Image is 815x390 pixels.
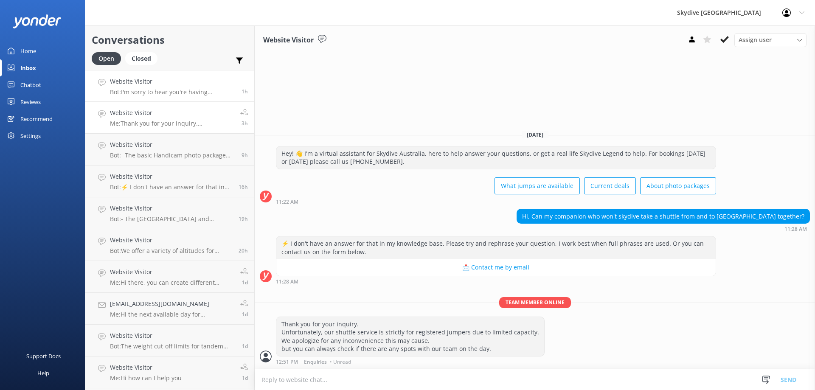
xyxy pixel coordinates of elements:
span: Aug 21 2025 12:06am (UTC +10:00) Australia/Brisbane [239,183,248,191]
div: Open [92,52,121,65]
span: Aug 21 2025 02:51pm (UTC +10:00) Australia/Brisbane [242,88,248,95]
div: Home [20,42,36,59]
h4: Website Visitor [110,172,232,181]
span: Aug 21 2025 06:29am (UTC +10:00) Australia/Brisbane [242,152,248,159]
div: Hi, Can my companion who won't skydive take a shuttle from and to [GEOGRAPHIC_DATA] together? [517,209,809,224]
a: Website VisitorBot:We offer a variety of altitudes for skydiving, with all dropzones providing ju... [85,229,254,261]
h4: [EMAIL_ADDRESS][DOMAIN_NAME] [110,299,234,309]
div: Closed [125,52,157,65]
div: Aug 21 2025 11:22am (UTC +10:00) Australia/Brisbane [276,199,716,205]
h4: Website Visitor [110,140,235,149]
p: Bot: The weight cut-off limits for tandem skydiving vary by drop zone and by day, but at most dro... [110,342,236,350]
h4: Website Visitor [110,204,232,213]
p: Me: Hi there, you can create different booking numbers. We can link you together in the system. M... [110,279,234,286]
div: Reviews [20,93,41,110]
p: Bot: I'm sorry to hear you're having problems with the booking process. Please call us on [PHONE_... [110,88,235,96]
div: Hey! 👋 I'm a virtual assistant for Skydive Australia, here to help answer your questions, or get ... [276,146,716,169]
a: Website VisitorBot:- The basic Handicam photo package costs $129 per person and includes photos o... [85,134,254,166]
button: About photo packages [640,177,716,194]
strong: 11:28 AM [276,279,298,284]
h2: Conversations [92,32,248,48]
p: Me: Hi how can I help you [110,374,182,382]
span: Aug 20 2025 11:33am (UTC +10:00) Australia/Brisbane [242,342,248,350]
span: Aug 20 2025 02:17pm (UTC +10:00) Australia/Brisbane [242,311,248,318]
div: Recommend [20,110,53,127]
h4: Website Visitor [110,267,234,277]
img: yonder-white-logo.png [13,14,62,28]
p: Bot: We offer a variety of altitudes for skydiving, with all dropzones providing jumps up to 15,0... [110,247,232,255]
h4: Website Visitor [110,77,235,86]
span: [DATE] [522,131,548,138]
span: Assign user [739,35,772,45]
strong: 12:51 PM [276,359,298,365]
a: Closed [125,53,162,63]
a: [EMAIL_ADDRESS][DOMAIN_NAME]Me:Hi the next available day for [PERSON_NAME][GEOGRAPHIC_DATA] with ... [85,293,254,325]
a: Website VisitorBot:⚡ I don't have an answer for that in my knowledge base. Please try and rephras... [85,166,254,197]
a: Website VisitorMe:Thank you for your inquiry. Unfortunately, our shuttle service is strictly for ... [85,102,254,134]
div: Aug 21 2025 11:28am (UTC +10:00) Australia/Brisbane [276,278,716,284]
p: Bot: ⚡ I don't have an answer for that in my knowledge base. Please try and rephrase your questio... [110,183,232,191]
h4: Website Visitor [110,331,236,340]
a: Open [92,53,125,63]
p: Me: Hi the next available day for [PERSON_NAME][GEOGRAPHIC_DATA] with local pick up service will ... [110,311,234,318]
h4: Website Visitor [110,108,234,118]
div: ⚡ I don't have an answer for that in my knowledge base. Please try and rephrase your question, I ... [276,236,716,259]
button: Current deals [584,177,636,194]
div: Aug 21 2025 12:51pm (UTC +10:00) Australia/Brisbane [276,359,545,365]
h4: Website Visitor [110,363,182,372]
div: Inbox [20,59,36,76]
button: 📩 Contact me by email [276,259,716,276]
div: Support Docs [26,348,61,365]
a: Website VisitorBot:- The [GEOGRAPHIC_DATA] and [GEOGRAPHIC_DATA] skydiving locations in [GEOGRAPH... [85,197,254,229]
strong: 11:28 AM [784,227,807,232]
div: Chatbot [20,76,41,93]
strong: 11:22 AM [276,199,298,205]
span: Enquiries [304,359,327,365]
a: Website VisitorBot:The weight cut-off limits for tandem skydiving vary by drop zone and by day, b... [85,325,254,356]
span: Team member online [499,297,571,308]
h4: Website Visitor [110,236,232,245]
span: Aug 20 2025 07:51am (UTC +10:00) Australia/Brisbane [242,374,248,382]
p: Me: Thank you for your inquiry. Unfortunately, our shuttle service is strictly for registered jum... [110,120,234,127]
p: Bot: - The [GEOGRAPHIC_DATA] and [GEOGRAPHIC_DATA] skydiving locations in [GEOGRAPHIC_DATA] are n... [110,215,232,223]
a: Website VisitorBot:I'm sorry to hear you're having problems with the booking process. Please call... [85,70,254,102]
div: Settings [20,127,41,144]
span: • Unread [330,359,351,365]
p: Bot: - The basic Handicam photo package costs $129 per person and includes photos of your entire ... [110,152,235,159]
span: Aug 21 2025 12:51pm (UTC +10:00) Australia/Brisbane [242,120,248,127]
span: Aug 20 2025 08:14pm (UTC +10:00) Australia/Brisbane [239,247,248,254]
div: Aug 21 2025 11:28am (UTC +10:00) Australia/Brisbane [517,226,810,232]
a: Website VisitorMe:Hi how can I help you1d [85,356,254,388]
div: Help [37,365,49,382]
a: Website VisitorMe:Hi there, you can create different booking numbers. We can link you together in... [85,261,254,293]
div: Assign User [734,33,807,47]
button: What jumps are available [495,177,580,194]
h3: Website Visitor [263,35,314,46]
span: Aug 20 2025 09:04pm (UTC +10:00) Australia/Brisbane [239,215,248,222]
span: Aug 20 2025 02:26pm (UTC +10:00) Australia/Brisbane [242,279,248,286]
div: Thank you for your inquiry. Unfortunately, our shuttle service is strictly for registered jumpers... [276,317,544,356]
